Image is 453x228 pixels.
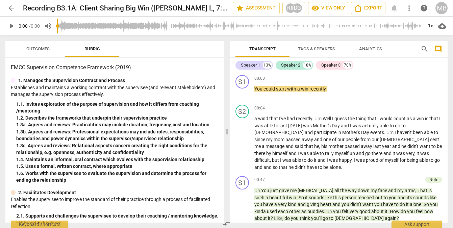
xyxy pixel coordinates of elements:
[437,144,442,149] span: be
[374,202,383,207] span: you
[356,151,365,156] span: and
[431,144,437,149] span: to
[394,202,400,207] span: to
[354,157,356,163] span: I
[413,130,424,135] span: been
[274,137,285,142] span: mom
[332,116,334,121] span: I
[302,157,307,163] span: to
[272,151,288,156] span: himself
[397,188,405,193] span: my
[385,209,387,214] span: it
[261,188,270,193] span: You
[235,176,249,189] div: Change speaker
[386,130,395,135] span: Filler word
[16,142,219,156] div: 1. 3c. Agrees and reviews: Relational aspects concern creating the right conditions for the relat...
[11,221,68,228] div: Keyboard shortcuts
[309,86,326,92] span: recently
[340,188,348,193] span: the
[310,151,320,156] span: able
[254,105,265,111] span: 00:04
[420,144,431,149] span: want
[350,123,352,128] span: I
[362,202,374,207] span: want
[296,195,299,200] span: .
[434,45,442,53] span: comment
[419,44,430,54] button: Search
[7,4,16,12] span: arrow_back
[335,151,350,156] span: myself
[258,116,269,121] span: wind
[420,151,429,156] span: was
[287,86,297,92] span: with
[368,116,377,121] span: that
[296,116,312,121] span: recently
[390,209,401,214] span: How
[352,123,362,128] span: was
[373,144,382,149] span: last
[326,209,333,214] span: Filler word
[337,130,342,135] span: in
[360,137,372,142] span: from
[405,188,416,193] span: arms
[263,62,272,69] div: 13%
[421,45,429,53] span: search
[383,202,394,207] span: have
[254,130,305,135] span: [DEMOGRAPHIC_DATA]
[241,62,260,69] div: Speaker 1
[416,188,418,193] span: ,
[350,151,356,156] span: up
[307,164,318,170] span: have
[339,157,352,163] span: happy
[254,209,267,214] span: kinda
[410,202,421,207] span: alone
[325,151,335,156] span: rally
[332,137,337,142] span: of
[301,86,309,92] span: win
[297,86,301,92] span: a
[16,212,219,226] div: 2. 1. Supports and challenges the supervisee to develop their coaching / mentoring knowledge, ski...
[401,144,407,149] span: he
[378,188,388,193] span: face
[276,86,287,92] span: start
[298,46,335,51] span: Tags & Speakers
[16,101,219,115] div: 1. 1. Invites exploration of the purpose of supervision and how it differs from coaching /mentoring
[279,123,288,128] span: last
[318,157,327,163] span: and
[26,46,50,51] span: Outcomes
[337,137,346,142] span: our
[358,188,371,193] span: down
[313,123,332,128] span: Mother's
[406,202,410,207] span: it
[438,22,446,30] span: cloud_download
[346,137,360,142] span: people
[314,144,319,149] span: he
[430,137,439,142] span: sent
[417,116,425,121] span: win
[332,202,342,207] span: and
[311,4,319,12] span: visibility
[435,2,448,14] button: MB
[421,202,424,207] span: .
[361,144,373,149] span: away
[389,195,398,200] span: you
[396,151,406,156] span: was
[321,62,341,69] div: Speaker 3
[282,216,284,221] span: ,
[289,195,296,200] span: win
[341,123,350,128] span: and
[392,144,401,149] span: and
[356,157,366,163] span: was
[292,157,302,163] span: able
[16,163,219,170] div: 1. 5. Uses a formal, written contract, where appropriate
[279,188,290,193] span: gave
[429,157,434,163] span: to
[314,137,323,142] span: and
[407,209,416,214] span: you
[235,75,249,88] div: Change speaker
[320,202,332,207] span: heart
[359,209,371,214] span: good
[264,123,274,128] span: able
[323,116,332,121] span: Well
